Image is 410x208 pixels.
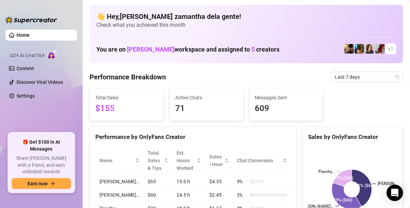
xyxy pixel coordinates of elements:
th: Sales / Hour [205,146,233,175]
span: Earn now [28,181,48,186]
h1: You are on workspace and assigned to creators [96,46,280,53]
div: Open Intercom Messenger [387,185,403,201]
span: [PERSON_NAME] [127,46,175,53]
span: 3 % [237,191,248,199]
th: Name [95,146,144,175]
td: $65 [144,175,172,188]
span: Sales / Hour [209,153,223,168]
td: 24.5 h [172,188,205,202]
span: 🎁 Get $100 in AI Messages [12,139,71,152]
td: $60 [144,188,172,202]
span: $155 [95,102,158,115]
a: Discover Viral Videos [17,79,63,85]
img: Esme [375,44,385,54]
span: Total Sales & Tips [148,149,163,172]
span: Izzy AI Chatter [10,53,44,59]
span: Chat Conversion [237,157,281,164]
a: Home [17,32,30,38]
span: arrow-right [50,181,55,186]
a: Settings [17,93,35,99]
td: 15.0 h [172,175,205,188]
span: Total Sales [95,94,158,101]
img: Peachy [344,44,354,54]
button: Earn nowarrow-right [12,178,71,189]
span: Messages Sent [255,94,318,101]
div: Performance by OnlyFans Creator [95,132,291,142]
span: Check what you achieved this month [96,21,396,29]
span: 5 [251,46,255,53]
h4: 👋 Hey, [PERSON_NAME] zamantha dela gente ! [96,12,396,21]
span: Share [PERSON_NAME] with a friend, and earn unlimited rewards [12,155,71,175]
span: 609 [255,102,318,115]
img: Nina [365,44,375,54]
th: Total Sales & Tips [144,146,172,175]
th: Chat Conversion [233,146,291,175]
td: $4.33 [205,175,233,188]
a: Content [17,66,34,71]
td: [PERSON_NAME]… [95,175,144,188]
span: 9 % [237,178,248,185]
img: AI Chatter [47,50,58,60]
span: + 1 [388,45,393,53]
div: Est. Hours Worked [177,149,196,172]
text: Peachy… [318,169,335,174]
h4: Performance Breakdown [90,72,166,82]
img: logo-BBDzfeDw.svg [6,17,57,23]
td: $2.45 [205,188,233,202]
span: calendar [395,75,399,79]
div: Sales by OnlyFans Creator [308,132,397,142]
span: Active Chats [175,94,238,101]
td: [PERSON_NAME]… [95,188,144,202]
img: Milly [355,44,364,54]
span: Last 7 days [335,72,399,82]
span: Name [99,157,134,164]
span: 71 [175,102,238,115]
